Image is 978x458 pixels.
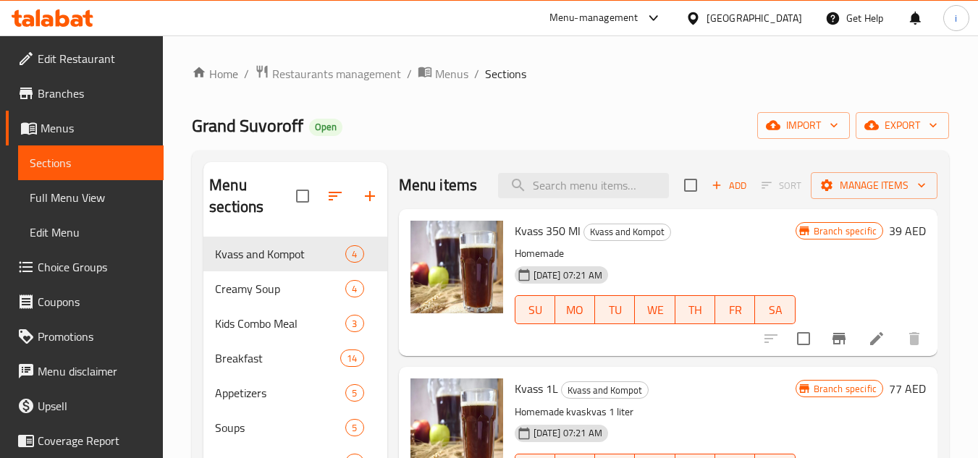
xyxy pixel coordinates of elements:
[345,419,363,436] div: items
[528,268,608,282] span: [DATE] 07:21 AM
[345,315,363,332] div: items
[18,215,164,250] a: Edit Menu
[498,173,669,198] input: search
[30,154,152,171] span: Sections
[515,220,581,242] span: Kvass 350 Ml
[215,280,345,297] div: Creamy Soup
[889,221,926,241] h6: 39 AED
[399,174,478,196] h2: Menu items
[6,76,164,111] a: Branches
[675,295,715,324] button: TH
[345,384,363,402] div: items
[6,250,164,284] a: Choice Groups
[515,403,796,421] p: Homemade kvaskvas 1 liter
[868,330,885,347] a: Edit menu item
[192,64,949,83] nav: breadcrumb
[418,64,468,83] a: Menus
[528,426,608,440] span: [DATE] 07:21 AM
[822,177,926,195] span: Manage items
[215,419,345,436] span: Soups
[808,224,882,238] span: Branch specific
[601,300,629,321] span: TU
[309,121,342,133] span: Open
[346,421,363,435] span: 5
[38,293,152,310] span: Coupons
[272,65,401,82] span: Restaurants management
[641,300,669,321] span: WE
[203,306,387,341] div: Kids Combo Meal3
[515,295,555,324] button: SU
[18,180,164,215] a: Full Menu View
[30,189,152,206] span: Full Menu View
[675,170,706,200] span: Select section
[192,109,303,142] span: Grand Suvoroff
[346,386,363,400] span: 5
[38,258,152,276] span: Choice Groups
[6,389,164,423] a: Upsell
[18,145,164,180] a: Sections
[757,112,850,139] button: import
[755,295,795,324] button: SA
[38,85,152,102] span: Branches
[340,349,363,367] div: items
[38,50,152,67] span: Edit Restaurant
[6,319,164,354] a: Promotions
[203,341,387,376] div: Breakfast14
[707,10,802,26] div: [GEOGRAPHIC_DATA]
[38,362,152,380] span: Menu disclaimer
[255,64,401,83] a: Restaurants management
[549,9,638,27] div: Menu-management
[6,41,164,76] a: Edit Restaurant
[515,245,796,263] p: Homemade
[215,245,345,263] span: Kvass and Kompot
[474,65,479,82] li: /
[38,432,152,449] span: Coverage Report
[485,65,526,82] span: Sections
[706,174,752,197] button: Add
[752,174,811,197] span: Select section first
[889,378,926,399] h6: 77 AED
[346,282,363,296] span: 4
[318,179,353,213] span: Sort sections
[521,300,549,321] span: SU
[709,177,749,194] span: Add
[6,354,164,389] a: Menu disclaimer
[345,280,363,297] div: items
[353,179,387,213] button: Add section
[215,384,345,402] span: Appetizers
[856,112,949,139] button: export
[788,323,819,354] span: Select to update
[595,295,635,324] button: TU
[346,317,363,331] span: 3
[192,65,238,82] a: Home
[203,376,387,410] div: Appetizers5
[30,224,152,241] span: Edit Menu
[515,378,558,399] span: Kvass 1L
[811,172,937,199] button: Manage items
[345,245,363,263] div: items
[346,247,363,261] span: 4
[769,116,838,135] span: import
[6,284,164,319] a: Coupons
[341,352,363,365] span: 14
[867,116,937,135] span: export
[435,65,468,82] span: Menus
[6,111,164,145] a: Menus
[38,328,152,345] span: Promotions
[6,423,164,458] a: Coverage Report
[721,300,749,321] span: FR
[635,295,675,324] button: WE
[955,10,957,26] span: i
[715,295,755,324] button: FR
[761,300,789,321] span: SA
[583,224,671,241] div: Kvass and Kompot
[561,381,649,399] div: Kvass and Kompot
[215,349,340,367] div: Breakfast
[681,300,709,321] span: TH
[203,237,387,271] div: Kvass and Kompot4
[215,315,345,332] span: Kids Combo Meal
